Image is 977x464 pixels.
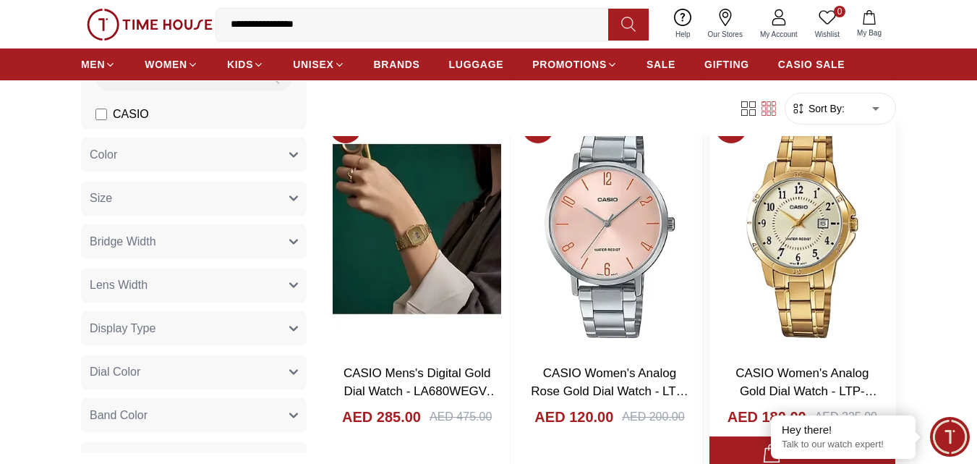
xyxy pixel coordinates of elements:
[791,101,845,116] button: Sort By:
[81,181,307,216] button: Size
[647,57,675,72] span: SALE
[782,423,905,437] div: Hey there!
[90,233,156,250] span: Bridge Width
[735,366,877,417] a: CASIO Women's Analog Gold Dial Watch - LTP-V004G-9B
[344,366,498,417] a: CASIO Mens's Digital Gold Dial Watch - LA680WEGV-9ADF
[90,277,148,294] span: Lens Width
[113,106,149,123] span: CASIO
[81,224,307,259] button: Bridge Width
[647,51,675,77] a: SALE
[81,51,116,77] a: MEN
[516,106,702,352] img: CASIO Women's Analog Rose Gold Dial Watch - LTP-VT01D-4B2UDF
[699,6,751,43] a: Our Stores
[81,138,307,172] button: Color
[930,417,970,457] div: Chat Widget
[848,7,890,41] button: My Bag
[227,57,253,72] span: KIDS
[728,407,806,427] h4: AED 180.00
[532,57,607,72] span: PROMOTIONS
[806,101,845,116] span: Sort By:
[534,407,613,427] h4: AED 120.00
[374,57,420,72] span: BRANDS
[81,311,307,346] button: Display Type
[709,106,895,352] img: CASIO Women's Analog Gold Dial Watch - LTP-V004G-9B
[145,51,198,77] a: WOMEN
[449,51,504,77] a: LUGGAGE
[81,268,307,303] button: Lens Width
[449,57,504,72] span: LUGGAGE
[293,51,344,77] a: UNISEX
[782,439,905,451] p: Talk to our watch expert!
[374,51,420,77] a: BRANDS
[704,51,749,77] a: GIFTING
[762,444,842,463] div: Add to cart
[704,57,749,72] span: GIFTING
[90,146,117,164] span: Color
[145,57,187,72] span: WOMEN
[809,29,845,40] span: Wishlist
[95,109,107,120] input: CASIO
[531,366,688,417] a: CASIO Women's Analog Rose Gold Dial Watch - LTP-VT01D-4B2UDF
[90,407,148,424] span: Band Color
[87,9,213,41] img: ...
[81,355,307,389] button: Dial Color
[667,6,699,43] a: Help
[90,363,140,381] span: Dial Color
[81,398,307,433] button: Band Color
[622,408,684,426] div: AED 200.00
[778,57,845,72] span: CASIO SALE
[81,57,105,72] span: MEN
[778,51,845,77] a: CASIO SALE
[342,407,421,427] h4: AED 285.00
[430,408,492,426] div: AED 475.00
[670,29,696,40] span: Help
[293,57,333,72] span: UNISEX
[834,6,845,17] span: 0
[702,29,748,40] span: Our Stores
[532,51,618,77] a: PROMOTIONS
[806,6,848,43] a: 0Wishlist
[90,190,112,207] span: Size
[90,320,155,337] span: Display Type
[227,51,264,77] a: KIDS
[815,408,877,426] div: AED 225.00
[324,106,510,352] img: CASIO Mens's Digital Gold Dial Watch - LA680WEGV-9ADF
[754,29,803,40] span: My Account
[851,28,887,38] span: My Bag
